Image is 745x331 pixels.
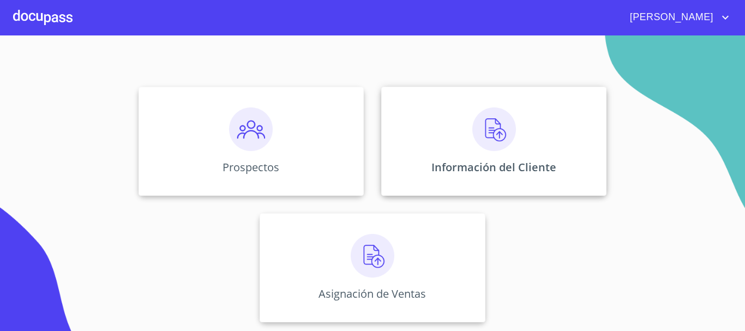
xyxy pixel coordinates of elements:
p: Asignación de Ventas [319,286,426,301]
p: Prospectos [223,160,279,174]
button: account of current user [622,9,732,26]
p: Información del Cliente [431,160,556,174]
img: carga.png [472,107,516,151]
img: prospectos.png [229,107,273,151]
img: carga.png [351,234,394,278]
span: [PERSON_NAME] [622,9,719,26]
